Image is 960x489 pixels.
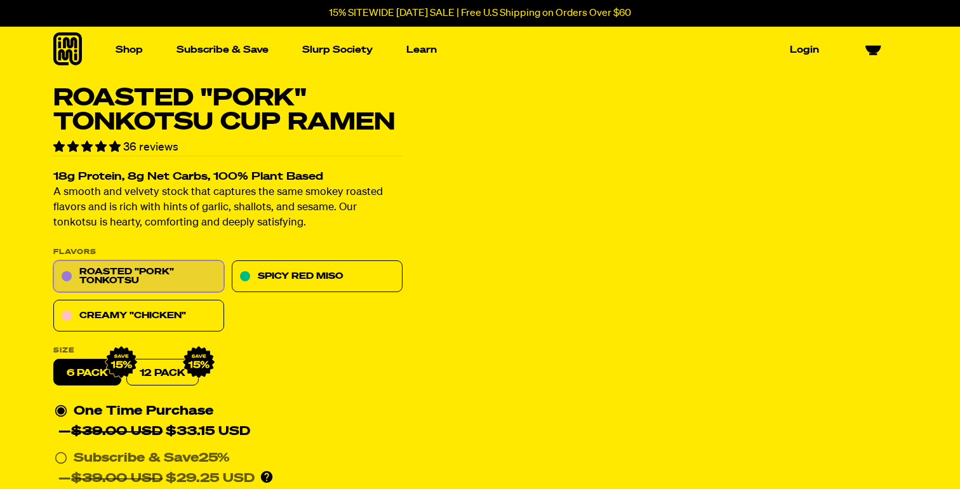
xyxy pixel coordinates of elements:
[126,359,199,386] a: 12 Pack
[232,261,403,293] a: Spicy Red Miso
[53,300,224,332] a: Creamy "Chicken"
[53,359,121,386] label: 6 pack
[53,347,403,354] label: Size
[785,40,824,60] a: Login
[105,346,138,379] img: IMG_9632.png
[53,185,403,231] p: A smooth and velvety stock that captures the same smokey roasted flavors and is rich with hints o...
[53,172,403,183] h2: 18g Protein, 8g Net Carbs, 100% Plant Based
[58,422,250,442] div: — $33.15 USD
[329,8,631,19] p: 15% SITEWIDE [DATE] SALE | Free U.S Shipping on Orders Over $60
[53,261,224,293] a: Roasted "Pork" Tonkotsu
[297,40,378,60] a: Slurp Society
[71,425,163,438] del: $39.00 USD
[171,40,274,60] a: Subscribe & Save
[110,27,824,73] nav: Main navigation
[123,142,178,153] span: 36 reviews
[182,346,215,379] img: IMG_9632.png
[110,40,148,60] a: Shop
[199,452,230,465] span: 25%
[71,472,163,485] del: $39.00 USD
[55,401,401,442] div: One Time Purchase
[53,142,123,153] span: 4.75 stars
[401,40,442,60] a: Learn
[58,469,255,489] div: — $29.25 USD
[53,86,403,135] h1: Roasted "Pork" Tonkotsu Cup Ramen
[53,249,403,256] p: Flavors
[74,448,230,469] div: Subscribe & Save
